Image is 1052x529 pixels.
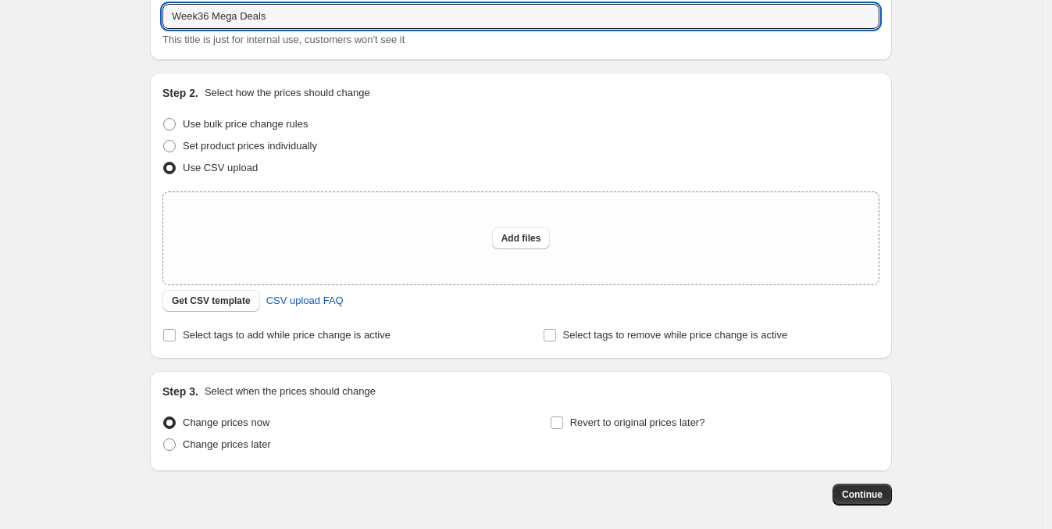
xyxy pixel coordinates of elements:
[183,140,317,152] span: Set product prices individually
[492,227,551,249] button: Add files
[833,484,892,506] button: Continue
[257,288,353,313] a: CSV upload FAQ
[205,384,376,399] p: Select when the prices should change
[162,85,198,101] h2: Step 2.
[183,329,390,341] span: Select tags to add while price change is active
[172,295,251,307] span: Get CSV template
[183,438,271,450] span: Change prices later
[183,118,308,130] span: Use bulk price change rules
[842,488,883,501] span: Continue
[162,384,198,399] h2: Step 3.
[162,4,879,29] input: 30% off holiday sale
[183,162,258,173] span: Use CSV upload
[563,329,788,341] span: Select tags to remove while price change is active
[570,416,705,428] span: Revert to original prices later?
[183,416,269,428] span: Change prices now
[501,232,541,245] span: Add files
[266,293,344,309] span: CSV upload FAQ
[162,34,405,45] span: This title is just for internal use, customers won't see it
[205,85,370,101] p: Select how the prices should change
[162,290,260,312] button: Get CSV template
